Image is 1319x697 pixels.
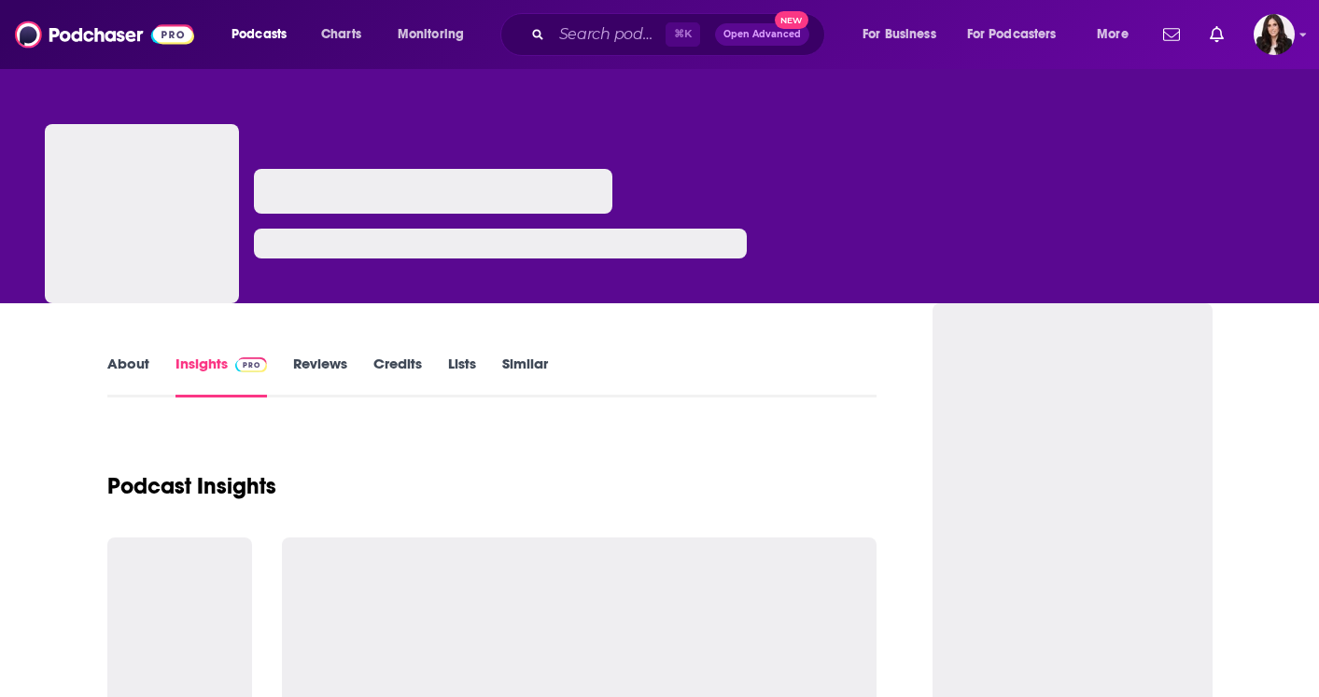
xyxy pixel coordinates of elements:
h1: Podcast Insights [107,472,276,500]
a: Similar [502,355,548,397]
button: open menu [849,20,960,49]
span: For Podcasters [967,21,1057,48]
button: open menu [218,20,311,49]
span: For Business [863,21,936,48]
span: Monitoring [398,21,464,48]
span: More [1097,21,1129,48]
span: Open Advanced [723,30,801,39]
img: User Profile [1254,14,1295,55]
a: Show notifications dropdown [1156,19,1187,50]
span: New [775,11,808,29]
span: ⌘ K [666,22,700,47]
span: Podcasts [232,21,287,48]
button: Show profile menu [1254,14,1295,55]
input: Search podcasts, credits, & more... [552,20,666,49]
span: Charts [321,21,361,48]
a: InsightsPodchaser Pro [175,355,268,397]
a: Lists [448,355,476,397]
img: Podchaser - Follow, Share and Rate Podcasts [15,17,194,52]
img: Podchaser Pro [235,357,268,372]
a: About [107,355,149,397]
a: Credits [373,355,422,397]
button: open menu [955,20,1084,49]
span: Logged in as RebeccaShapiro [1254,14,1295,55]
a: Charts [309,20,372,49]
a: Show notifications dropdown [1202,19,1231,50]
button: open menu [1084,20,1152,49]
div: Search podcasts, credits, & more... [518,13,843,56]
button: Open AdvancedNew [715,23,809,46]
a: Reviews [293,355,347,397]
button: open menu [385,20,488,49]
